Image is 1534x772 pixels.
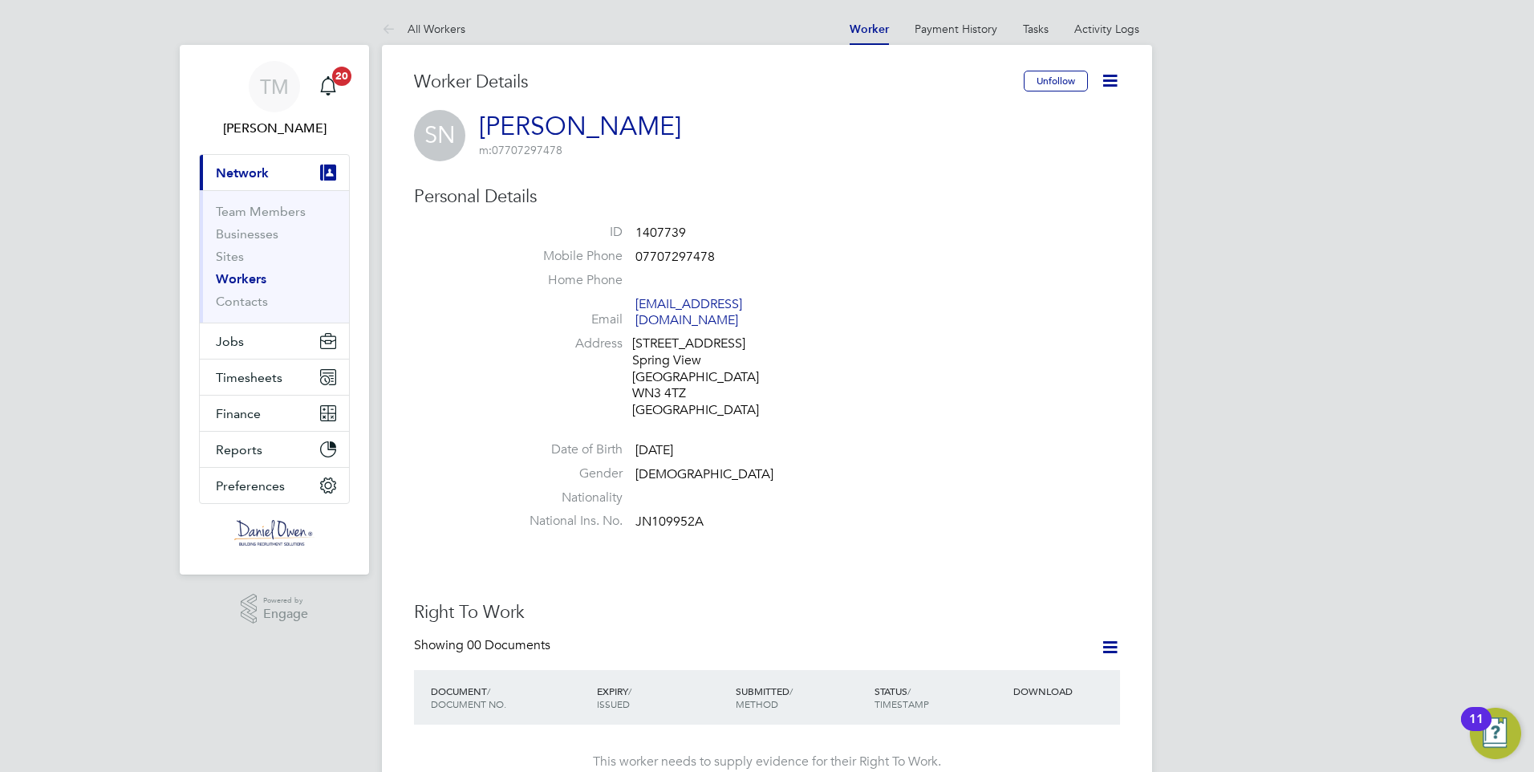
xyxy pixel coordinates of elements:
[200,396,349,431] button: Finance
[312,61,344,112] a: 20
[1074,22,1139,36] a: Activity Logs
[635,296,742,329] a: [EMAIL_ADDRESS][DOMAIN_NAME]
[850,22,889,36] a: Worker
[216,370,282,385] span: Timesheets
[635,442,673,458] span: [DATE]
[414,601,1120,624] h3: Right To Work
[414,637,554,654] div: Showing
[216,249,244,264] a: Sites
[510,441,623,458] label: Date of Birth
[200,190,349,323] div: Network
[510,490,623,506] label: Nationality
[875,697,929,710] span: TIMESTAMP
[216,478,285,494] span: Preferences
[200,468,349,503] button: Preferences
[736,697,778,710] span: METHOD
[1469,719,1483,740] div: 11
[200,360,349,395] button: Timesheets
[907,685,911,697] span: /
[915,22,997,36] a: Payment History
[479,111,681,142] a: [PERSON_NAME]
[427,677,593,718] div: DOCUMENT
[628,685,631,697] span: /
[431,697,506,710] span: DOCUMENT NO.
[216,294,268,309] a: Contacts
[199,119,350,138] span: Tom Meachin
[467,637,550,653] span: 00 Documents
[216,226,278,242] a: Businesses
[260,76,289,97] span: TM
[332,67,351,86] span: 20
[510,335,623,352] label: Address
[414,71,1024,94] h3: Worker Details
[597,697,630,710] span: ISSUED
[263,594,308,607] span: Powered by
[241,594,309,624] a: Powered byEngage
[635,225,686,241] span: 1407739
[593,677,732,718] div: EXPIRY
[510,272,623,289] label: Home Phone
[510,513,623,530] label: National Ins. No.
[510,224,623,241] label: ID
[200,432,349,467] button: Reports
[180,45,369,575] nav: Main navigation
[635,249,715,265] span: 07707297478
[414,110,465,161] span: SN
[635,514,704,530] span: JN109952A
[789,685,793,697] span: /
[510,465,623,482] label: Gender
[510,248,623,265] label: Mobile Phone
[382,22,465,36] a: All Workers
[216,442,262,457] span: Reports
[200,323,349,359] button: Jobs
[200,155,349,190] button: Network
[216,204,306,219] a: Team Members
[216,334,244,349] span: Jobs
[1023,22,1049,36] a: Tasks
[263,607,308,621] span: Engage
[479,143,562,157] span: 07707297478
[479,143,492,157] span: m:
[1024,71,1088,91] button: Unfollow
[216,165,269,181] span: Network
[199,61,350,138] a: TM[PERSON_NAME]
[216,271,266,286] a: Workers
[199,520,350,546] a: Go to home page
[414,185,1120,209] h3: Personal Details
[1009,677,1120,705] div: DOWNLOAD
[632,335,785,419] div: [STREET_ADDRESS] Spring View [GEOGRAPHIC_DATA] WN3 4TZ [GEOGRAPHIC_DATA]
[430,754,1104,770] div: This worker needs to supply evidence for their Right To Work.
[216,406,261,421] span: Finance
[234,520,315,546] img: danielowen-logo-retina.png
[1470,708,1521,759] button: Open Resource Center, 11 new notifications
[487,685,490,697] span: /
[732,677,870,718] div: SUBMITTED
[870,677,1009,718] div: STATUS
[510,311,623,328] label: Email
[635,466,773,482] span: [DEMOGRAPHIC_DATA]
